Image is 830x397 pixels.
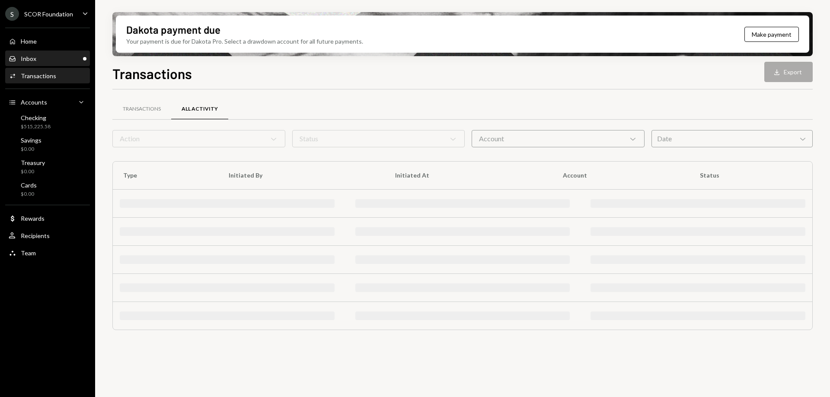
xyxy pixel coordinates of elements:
[112,98,171,120] a: Transactions
[385,162,552,189] th: Initiated At
[123,105,161,113] div: Transactions
[690,162,812,189] th: Status
[21,181,37,189] div: Cards
[21,232,50,239] div: Recipients
[5,179,90,200] a: Cards$0.00
[5,228,90,243] a: Recipients
[5,33,90,49] a: Home
[472,130,645,147] div: Account
[182,105,218,113] div: All Activity
[5,156,90,177] a: Treasury$0.00
[21,98,47,106] div: Accounts
[5,245,90,260] a: Team
[5,111,90,132] a: Checking$515,225.58
[21,168,45,175] div: $0.00
[21,215,45,222] div: Rewards
[21,72,56,79] div: Transactions
[21,114,51,121] div: Checking
[552,162,690,189] th: Account
[5,51,90,66] a: Inbox
[21,191,37,198] div: $0.00
[126,22,220,37] div: Dakota payment due
[744,27,799,42] button: Make payment
[126,37,363,46] div: Your payment is due for Dakota Pro. Select a drawdown account for all future payments.
[21,55,36,62] div: Inbox
[5,7,19,21] div: S
[5,134,90,155] a: Savings$0.00
[21,123,51,130] div: $515,225.58
[24,10,73,18] div: SCOR Foundation
[113,162,218,189] th: Type
[21,249,36,257] div: Team
[21,159,45,166] div: Treasury
[21,137,41,144] div: Savings
[5,68,90,83] a: Transactions
[218,162,385,189] th: Initiated By
[5,210,90,226] a: Rewards
[21,38,37,45] div: Home
[171,98,228,120] a: All Activity
[5,94,90,110] a: Accounts
[112,65,192,82] h1: Transactions
[651,130,813,147] div: Date
[21,146,41,153] div: $0.00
